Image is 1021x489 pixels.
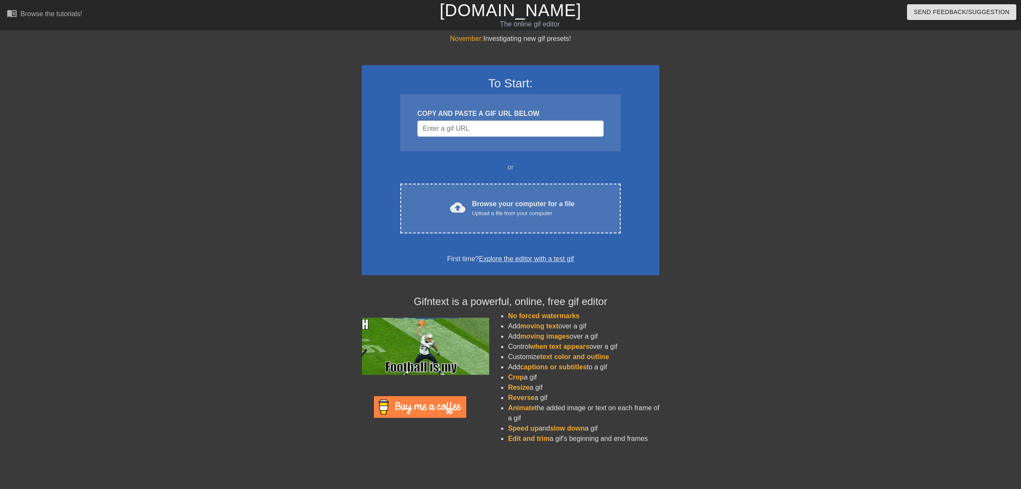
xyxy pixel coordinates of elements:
[508,384,530,391] span: Resize
[508,394,534,401] span: Reverse
[508,403,659,423] li: the added image or text on each frame of a gif
[508,423,659,434] li: and a gif
[508,393,659,403] li: a gif
[373,76,648,91] h3: To Start:
[362,318,489,375] img: football_small.gif
[345,19,715,29] div: The online gif editor
[374,396,466,418] img: Buy Me A Coffee
[508,321,659,331] li: Add over a gif
[479,255,574,262] a: Explore the editor with a test gif
[384,162,637,173] div: or
[508,434,659,444] li: a gif's beginning and end frames
[450,200,465,215] span: cloud_upload
[450,35,483,42] span: November:
[520,333,570,340] span: moving images
[508,312,579,319] span: No forced watermarks
[520,322,559,330] span: moving text
[7,8,82,21] a: Browse the tutorials!
[530,343,590,350] span: when text appears
[439,1,581,20] a: [DOMAIN_NAME]
[472,199,575,218] div: Browse your computer for a file
[362,34,659,44] div: Investigating new gif presets!
[550,425,585,432] span: slow down
[508,342,659,352] li: Control over a gif
[417,121,604,137] input: Username
[472,209,575,218] div: Upload a file from your computer
[907,4,1016,20] button: Send Feedback/Suggestion
[508,372,659,383] li: a gif
[508,352,659,362] li: Customize
[508,404,535,411] span: Animate
[540,353,609,360] span: text color and outline
[508,435,550,442] span: Edit and trim
[508,374,524,381] span: Crop
[914,7,1010,17] span: Send Feedback/Suggestion
[520,363,587,371] span: captions or subtitles
[417,109,604,119] div: COPY AND PASTE A GIF URL BELOW
[508,331,659,342] li: Add over a gif
[362,296,659,308] h4: Gifntext is a powerful, online, free gif editor
[508,362,659,372] li: Add to a gif
[20,10,82,17] div: Browse the tutorials!
[508,425,539,432] span: Speed up
[508,383,659,393] li: a gif
[7,8,17,18] span: menu_book
[373,254,648,264] div: First time?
